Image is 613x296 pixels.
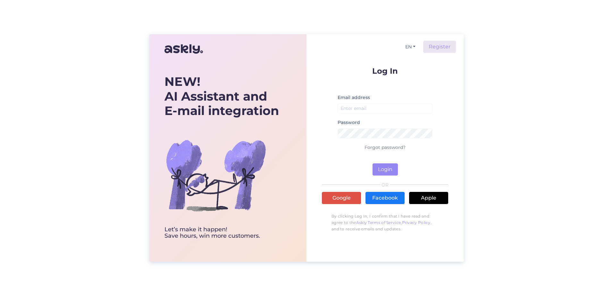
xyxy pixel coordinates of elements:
[409,192,448,204] a: Apple
[164,74,279,118] div: AI Assistant and E-mail integration
[423,41,456,53] a: Register
[164,74,200,89] b: NEW!
[164,124,267,226] img: bg-askly
[338,94,370,101] label: Email address
[381,183,390,187] span: OR
[373,163,398,176] button: Login
[402,220,431,225] a: Privacy Policy
[338,103,432,113] input: Enter email
[164,41,203,57] img: Askly
[365,144,406,150] a: Forgot password?
[356,220,401,225] a: Askly Terms of Service
[322,210,448,235] p: By clicking Log In, I confirm that I have read and agree to the , , and to receive emails and upd...
[365,192,405,204] a: Facebook
[338,119,360,126] label: Password
[164,226,279,239] div: Let’s make it happen! Save hours, win more customers.
[403,42,418,52] button: EN
[322,67,448,75] p: Log In
[322,192,361,204] a: Google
